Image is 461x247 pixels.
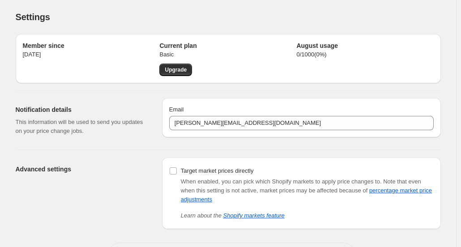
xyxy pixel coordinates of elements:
p: [DATE] [23,50,160,59]
span: Note that even when this setting is not active, market prices may be affected because of [181,178,432,203]
span: Email [169,106,184,113]
span: Target market prices directly [181,167,254,174]
a: Shopify markets feature [223,212,285,219]
span: Upgrade [165,66,187,73]
span: Settings [16,12,50,22]
span: When enabled, you can pick which Shopify markets to apply price changes to. [181,178,382,185]
p: Basic [159,50,296,59]
h2: August usage [296,41,433,50]
p: 0 / 1000 ( 0 %) [296,50,433,59]
a: Upgrade [159,64,192,76]
h2: Member since [23,41,160,50]
h2: Advanced settings [16,165,148,174]
i: Learn about the [181,212,285,219]
h2: Current plan [159,41,296,50]
p: This information will be used to send you updates on your price change jobs. [16,118,148,136]
h2: Notification details [16,105,148,114]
